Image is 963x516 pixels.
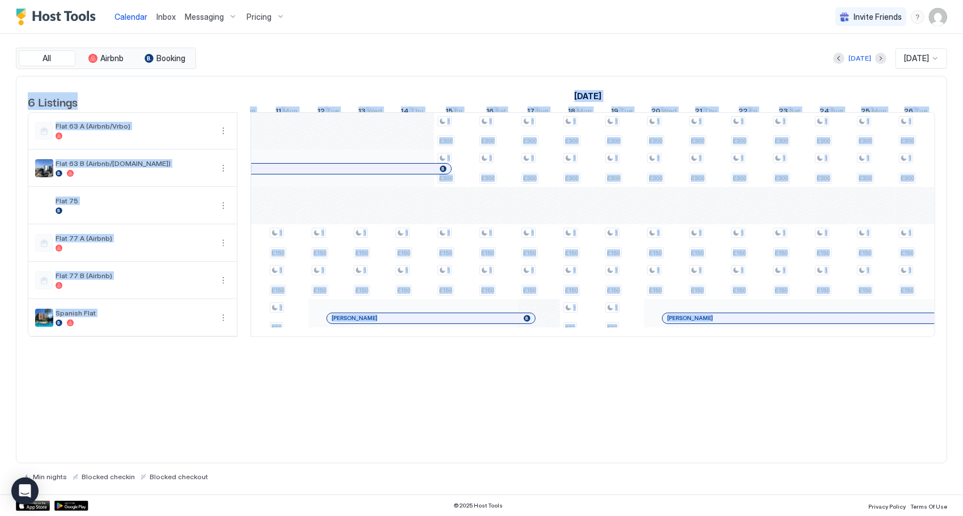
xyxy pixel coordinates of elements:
[405,229,408,237] span: 1
[705,106,718,118] span: Thu
[447,118,450,125] span: 1
[531,118,534,125] span: 1
[649,287,662,294] span: £150
[783,118,786,125] span: 1
[271,287,285,294] span: £150
[35,159,53,177] div: listing image
[868,503,906,510] span: Privacy Policy
[481,137,495,144] span: £300
[657,267,660,274] span: 1
[901,174,914,182] span: £300
[615,155,618,162] span: 1
[523,137,537,144] span: £300
[16,501,50,511] div: App Store
[447,155,450,162] span: 1
[247,12,271,22] span: Pricing
[531,155,534,162] span: 1
[489,267,492,274] span: 1
[565,324,575,331] span: €60
[454,502,503,509] span: © 2025 Host Tools
[859,104,890,121] a: May 25, 2026
[439,287,452,294] span: £150
[156,12,176,22] span: Inbox
[607,287,620,294] span: £150
[862,106,871,118] span: 25
[487,106,494,118] span: 16
[910,500,947,511] a: Terms Of Use
[313,287,326,294] span: £150
[867,229,869,237] span: 1
[359,106,366,118] span: 13
[54,501,88,511] div: Google Play Store
[447,229,450,237] span: 1
[859,287,872,294] span: £150
[82,472,135,481] span: Blocked checkin
[875,53,886,64] button: Next month
[217,199,230,212] div: menu
[443,104,466,121] a: May 15, 2026
[217,311,230,325] div: menu
[607,249,620,257] span: £150
[691,137,705,144] span: £300
[398,104,427,121] a: May 14, 2026
[609,104,636,121] a: May 19, 2026
[657,229,660,237] span: 1
[820,106,830,118] span: 24
[909,118,911,125] span: 1
[56,159,212,168] span: Flat 63 B (Airbnb/[DOMAIN_NAME])
[56,309,212,317] span: Spanish Flat
[825,267,828,274] span: 1
[489,229,492,237] span: 1
[137,50,193,66] button: Booking
[355,287,368,294] span: £150
[56,197,212,205] span: Flat 75
[397,287,410,294] span: £150
[775,174,788,182] span: £300
[271,249,285,257] span: £150
[16,48,196,69] div: tab-group
[652,106,661,118] span: 20
[699,267,702,274] span: 1
[523,249,536,257] span: £150
[833,53,845,64] button: Previous month
[11,477,39,505] div: Open Intercom Messenger
[615,118,618,125] span: 1
[496,106,507,118] span: Sat
[411,106,424,118] span: Thu
[607,137,621,144] span: £300
[573,229,576,237] span: 1
[691,249,704,257] span: £150
[271,324,282,331] span: €60
[854,12,902,22] span: Invite Friends
[741,267,744,274] span: 1
[909,229,911,237] span: 1
[817,104,847,121] a: May 24, 2026
[667,314,713,322] span: [PERSON_NAME]
[867,155,869,162] span: 1
[859,137,872,144] span: £300
[283,106,298,118] span: Mon
[489,155,492,162] span: 1
[537,106,549,118] span: Sun
[114,11,147,23] a: Calendar
[902,104,931,121] a: May 26, 2026
[649,104,680,121] a: May 20, 2026
[217,236,230,250] div: menu
[455,106,463,118] span: Fri
[904,53,929,63] span: [DATE]
[909,155,911,162] span: 1
[101,53,124,63] span: Airbnb
[439,249,452,257] span: £150
[481,174,495,182] span: £300
[397,249,410,257] span: £150
[868,500,906,511] a: Privacy Policy
[217,199,230,212] button: More options
[615,304,618,312] span: 1
[733,137,746,144] span: £300
[817,287,830,294] span: £150
[78,50,134,66] button: Airbnb
[607,324,617,331] span: €60
[649,249,662,257] span: £150
[217,311,230,325] button: More options
[321,229,324,237] span: 1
